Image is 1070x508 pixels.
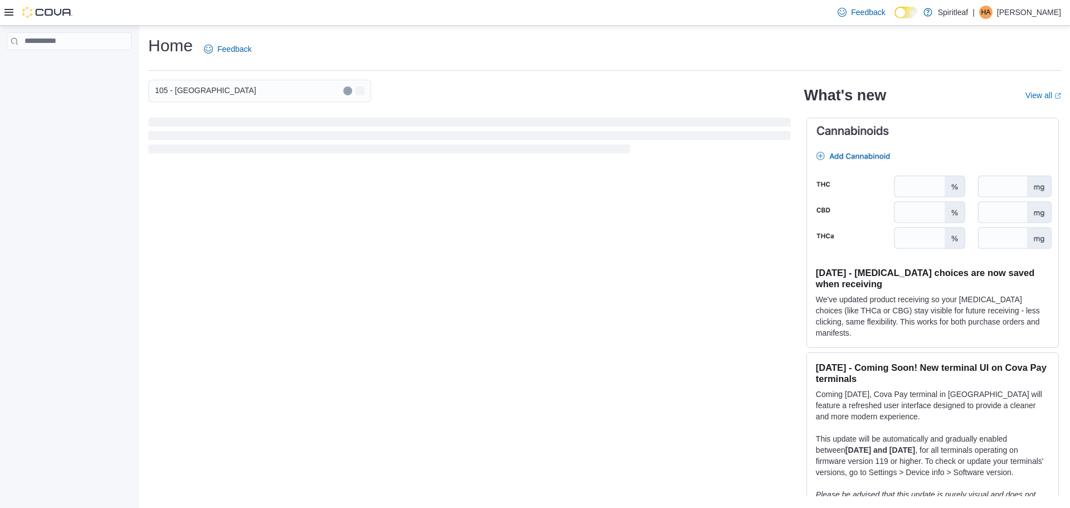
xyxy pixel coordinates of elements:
input: Dark Mode [894,7,918,18]
span: Loading [148,120,791,156]
h3: [DATE] - [MEDICAL_DATA] choices are now saved when receiving [816,267,1049,289]
div: Holly A [979,6,993,19]
span: Feedback [217,43,251,55]
p: [PERSON_NAME] [997,6,1061,19]
nav: Complex example [7,52,132,79]
span: 105 - [GEOGRAPHIC_DATA] [155,84,256,97]
button: Open list of options [356,86,364,95]
span: HA [981,6,991,19]
p: This update will be automatically and gradually enabled between , for all terminals operating on ... [816,433,1049,478]
p: | [972,6,975,19]
a: Feedback [833,1,889,23]
button: Clear input [343,86,352,95]
a: Feedback [200,38,256,60]
h3: [DATE] - Coming Soon! New terminal UI on Cova Pay terminals [816,362,1049,384]
a: View allExternal link [1025,91,1061,100]
p: We've updated product receiving so your [MEDICAL_DATA] choices (like THCa or CBG) stay visible fo... [816,294,1049,338]
img: Cova [22,7,72,18]
h1: Home [148,35,193,57]
p: Spiritleaf [938,6,968,19]
p: Coming [DATE], Cova Pay terminal in [GEOGRAPHIC_DATA] will feature a refreshed user interface des... [816,389,1049,422]
strong: [DATE] and [DATE] [845,446,915,454]
span: Feedback [851,7,885,18]
h2: What's new [804,86,886,104]
svg: External link [1054,93,1061,99]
